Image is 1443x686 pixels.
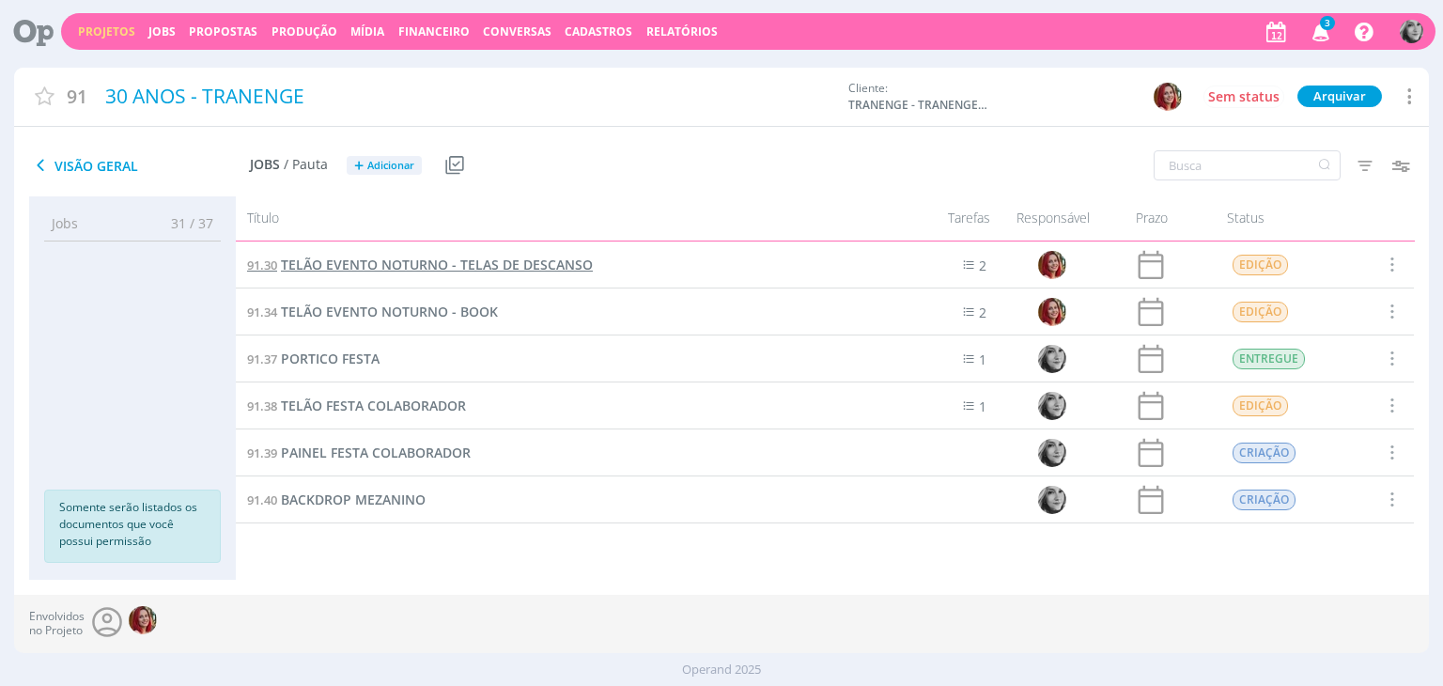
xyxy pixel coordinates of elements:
span: EDIÇÃO [1234,302,1289,322]
button: J [1399,15,1424,48]
span: Envolvidos no Projeto [29,610,85,637]
span: 91.30 [247,257,277,273]
div: Cliente: [848,80,1183,114]
button: Relatórios [641,24,723,39]
img: G [1154,83,1182,111]
span: 3 [1320,16,1335,30]
button: Conversas [477,24,557,39]
a: Projetos [78,23,135,39]
button: G [1153,82,1183,112]
span: ENTREGUE [1234,349,1306,369]
span: 31 / 37 [157,213,213,233]
button: 3 [1300,15,1339,49]
span: BACKDROP MEZANINO [281,491,426,508]
span: + [354,156,364,176]
a: 91.37PORTICO FESTA [247,349,380,369]
img: J [1039,392,1067,420]
span: Cadastros [565,23,632,39]
img: G [129,606,157,634]
span: Sem status [1208,87,1280,105]
span: PAINEL FESTA COLABORADOR [281,444,471,461]
span: EDIÇÃO [1234,255,1289,275]
a: 91.39PAINEL FESTA COLABORADOR [247,443,471,463]
span: Adicionar [367,160,414,172]
img: J [1039,486,1067,514]
img: G [1039,251,1067,279]
span: 91.39 [247,444,277,461]
a: 91.34TELÃO EVENTO NOTURNO - BOOK [247,302,498,322]
button: Propostas [183,24,263,39]
input: Busca [1154,150,1341,180]
div: Título [236,202,878,235]
span: / Pauta [284,157,328,173]
span: 91.37 [247,351,277,367]
button: Cadastros [559,24,638,39]
a: Conversas [483,23,551,39]
span: PORTICO FESTA [281,350,380,367]
img: G [1039,298,1067,326]
span: TELÃO EVENTO NOTURNO - BOOK [281,303,498,320]
span: Jobs [250,157,280,173]
div: Prazo [1105,202,1199,235]
div: Status [1199,202,1368,235]
span: CRIAÇÃO [1234,490,1296,510]
button: Produção [266,24,343,39]
a: Produção [272,23,337,39]
button: Jobs [143,24,181,39]
span: 91 [67,83,87,110]
img: J [1400,20,1423,43]
button: +Adicionar [347,156,422,176]
span: Financeiro [398,23,470,39]
img: J [1039,345,1067,373]
span: 91.38 [247,398,277,414]
span: TELÃO EVENTO NOTURNO - TELAS DE DESCANSO [281,256,593,273]
span: Jobs [52,213,78,233]
span: EDIÇÃO [1234,396,1289,416]
a: Mídia [350,23,384,39]
span: TRANENGE - TRANENGE CONSTRUÇÕES LTDA [848,97,989,114]
span: TELÃO FESTA COLABORADOR [281,397,466,414]
p: Somente serão listados os documentos que você possui permissão [59,499,206,550]
div: Tarefas [879,202,1001,235]
span: Visão Geral [29,154,250,177]
span: 91.34 [247,304,277,320]
button: Arquivar [1297,86,1382,107]
div: 30 ANOS - TRANENGE [99,75,840,118]
button: Sem status [1203,86,1284,108]
a: Relatórios [646,23,718,39]
a: Propostas [189,23,257,39]
img: J [1039,439,1067,467]
button: Financeiro [393,24,475,39]
a: Jobs [148,23,176,39]
button: Projetos [72,24,141,39]
div: Responsável [1001,202,1105,235]
span: 2 [980,257,987,274]
button: Mídia [345,24,390,39]
span: CRIAÇÃO [1234,443,1296,463]
span: 1 [980,398,987,415]
span: 1 [980,351,987,368]
span: 2 [980,304,987,321]
a: 91.38TELÃO FESTA COLABORADOR [247,396,466,416]
span: 91.40 [247,491,277,508]
a: 91.30TELÃO EVENTO NOTURNO - TELAS DE DESCANSO [247,255,593,275]
a: 91.40BACKDROP MEZANINO [247,490,426,510]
